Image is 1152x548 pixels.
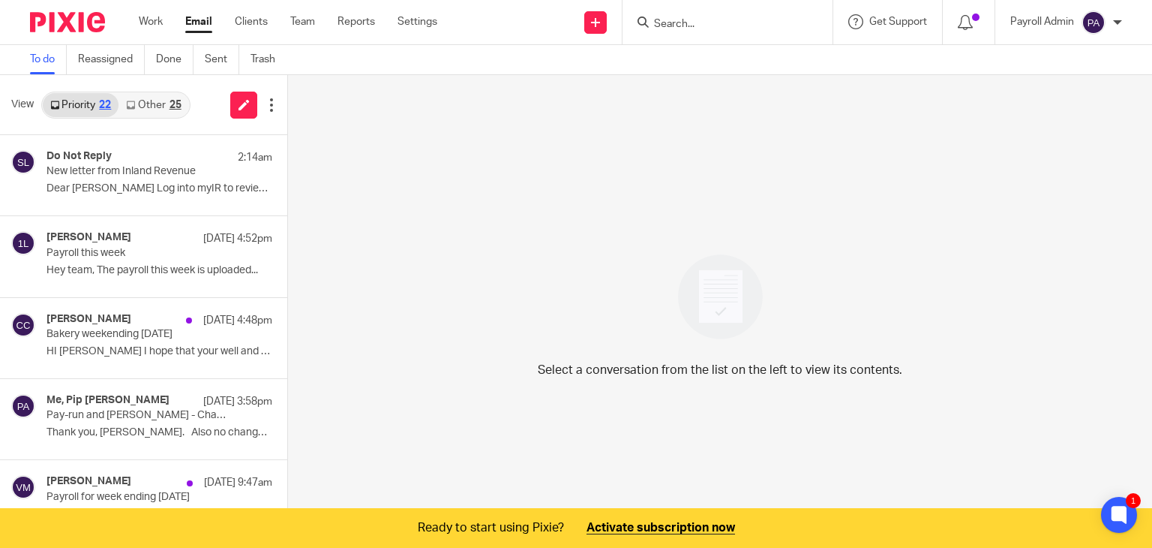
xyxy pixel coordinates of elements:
[46,475,131,488] h4: [PERSON_NAME]
[203,394,272,409] p: [DATE] 3:58pm
[46,264,272,277] p: Hey team, The payroll this week is uploaded...
[11,231,35,255] img: svg%3E
[46,426,272,439] p: Thank you, [PERSON_NAME]. Also no change to...
[46,491,227,504] p: Payroll for week ending [DATE]
[78,45,145,74] a: Reassigned
[46,231,131,244] h4: [PERSON_NAME]
[11,475,35,499] img: svg%3E
[337,14,375,29] a: Reports
[46,313,131,326] h4: [PERSON_NAME]
[238,150,272,165] p: 2:14am
[203,231,272,246] p: [DATE] 4:52pm
[46,394,169,407] h4: Me, Pip [PERSON_NAME]
[869,17,927,27] span: Get Support
[46,328,227,341] p: Bakery weekending [DATE]
[99,100,111,110] div: 22
[668,245,772,349] img: image
[46,345,272,358] p: HI [PERSON_NAME] I hope that your well and that you...
[30,45,67,74] a: To do
[46,409,227,422] p: Pay-run and [PERSON_NAME] - Change of Hours eff [DATE]
[156,45,193,74] a: Done
[46,182,272,195] p: Dear [PERSON_NAME] Log into myIR to review new...
[11,97,34,113] span: View
[1010,14,1074,29] p: Payroll Admin
[46,165,227,178] p: New letter from Inland Revenue
[46,150,112,163] h4: Do Not Reply
[538,361,902,379] p: Select a conversation from the list on the left to view its contents.
[30,12,105,32] img: Pixie
[250,45,286,74] a: Trash
[652,18,787,32] input: Search
[11,150,35,174] img: svg%3E
[203,313,272,328] p: [DATE] 4:48pm
[11,313,35,337] img: svg%3E
[235,14,268,29] a: Clients
[118,93,188,117] a: Other25
[139,14,163,29] a: Work
[205,45,239,74] a: Sent
[1126,493,1141,508] div: 1
[43,93,118,117] a: Priority22
[397,14,437,29] a: Settings
[185,14,212,29] a: Email
[290,14,315,29] a: Team
[169,100,181,110] div: 25
[204,475,272,490] p: [DATE] 9:47am
[1081,11,1105,35] img: svg%3E
[11,394,35,418] img: svg%3E
[46,247,227,260] p: Payroll this week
